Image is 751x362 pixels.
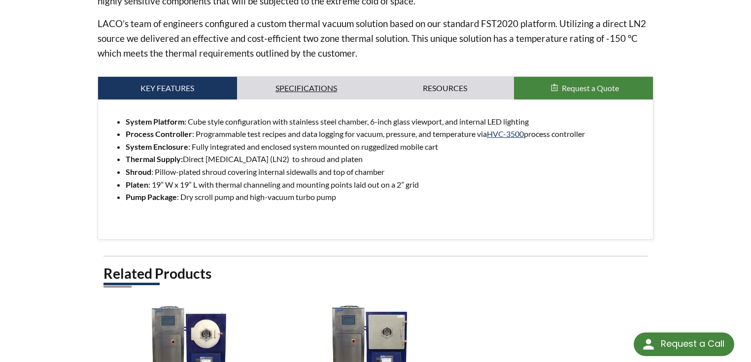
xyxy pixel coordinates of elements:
strong: Pump Package [126,192,177,201]
h2: Related Products [103,264,648,283]
li: : Cube style configuration with stainless steel chamber, 6-inch glass viewport, and internal LED ... [126,115,645,128]
a: HVC-3500 [487,129,524,138]
p: LACO’s team of engineers configured a custom thermal vacuum solution based on our standard FST202... [98,16,653,61]
li: : Fully integrated and enclosed system mounted on ruggedized mobile cart [126,140,645,153]
a: Resources [375,77,514,99]
strong: Thermal Supply: [126,154,183,164]
div: Request a Call [661,332,724,355]
li: : Programmable test recipes and data logging for vacuum, pressure, and temperature via process co... [126,128,645,140]
li: : Pillow-plated shroud covering internal sidewalls and top of chamber [126,165,645,178]
strong: Process Controller [126,129,192,138]
li: Direct [MEDICAL_DATA] (LN2) to shroud and platen [126,153,645,165]
strong: Platen [126,180,148,189]
div: Request a Call [634,332,734,356]
strong: System Platform [126,117,184,126]
li: : Dry scroll pump and high-vacuum turbo pump [126,191,645,203]
a: Specifications [237,77,375,99]
button: Request a Quote [514,77,652,99]
a: Key Features [98,77,237,99]
span: Request a Quote [562,83,619,93]
li: : 19” W x 19” L with thermal channeling and mounting points laid out on a 2” grid [126,178,645,191]
strong: Shroud [126,167,151,176]
strong: System Enclosure [126,142,188,151]
img: round button [641,336,656,352]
